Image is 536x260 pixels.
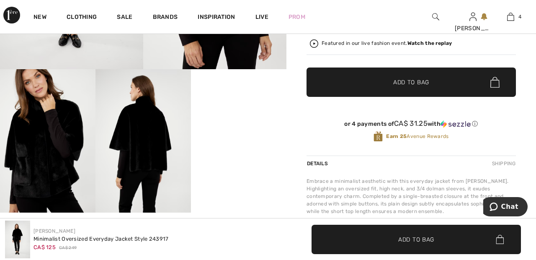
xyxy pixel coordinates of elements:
video: Your browser does not support the video tag. [191,69,286,117]
div: Featured in our live fashion event. [322,41,452,46]
span: 4 [518,13,521,21]
span: CA$ 249 [59,245,77,251]
img: My Info [469,12,477,22]
span: Add to Bag [398,235,434,244]
a: Clothing [67,13,97,22]
span: CA$ 31.25 [394,119,428,127]
a: Sale [117,13,132,22]
div: Minimalist Oversized Everyday Jacket Style 243917 [33,235,169,243]
img: Avenue Rewards [374,131,383,142]
button: Add to Bag [312,225,521,254]
img: Watch the replay [310,39,318,48]
img: Sezzle [441,120,471,128]
img: Minimalist Oversized Everyday Jacket Style 243917 [5,221,30,258]
strong: Watch the replay [407,40,452,46]
span: Inspiration [198,13,235,22]
a: [PERSON_NAME] [33,228,75,234]
img: My Bag [507,12,514,22]
a: Sign In [469,13,477,21]
div: Embrace a minimalist aesthetic with this everyday jacket from [PERSON_NAME]. Highlighting an over... [307,177,516,215]
img: 1ère Avenue [3,7,20,23]
a: Live [255,13,268,21]
div: or 4 payments of with [307,120,516,128]
div: or 4 payments ofCA$ 31.25withSezzle Click to learn more about Sezzle [307,120,516,131]
div: Details [307,156,330,171]
a: 4 [492,12,529,22]
img: search the website [432,12,439,22]
img: Minimalist Oversized Everyday Jacket Style 243917. 4 [95,69,191,213]
span: Avenue Rewards [386,133,448,140]
iframe: Opens a widget where you can chat to one of our agents [483,197,528,218]
button: Add to Bag [307,68,516,97]
a: Brands [153,13,178,22]
img: Bag.svg [496,235,504,244]
span: Add to Bag [393,78,429,87]
div: [PERSON_NAME] [455,24,492,33]
span: CA$ 125 [33,244,56,250]
strong: Earn 25 [386,133,407,139]
div: Shipping [490,156,516,171]
a: New [33,13,46,22]
img: Bag.svg [490,77,500,88]
a: Prom [289,13,305,21]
